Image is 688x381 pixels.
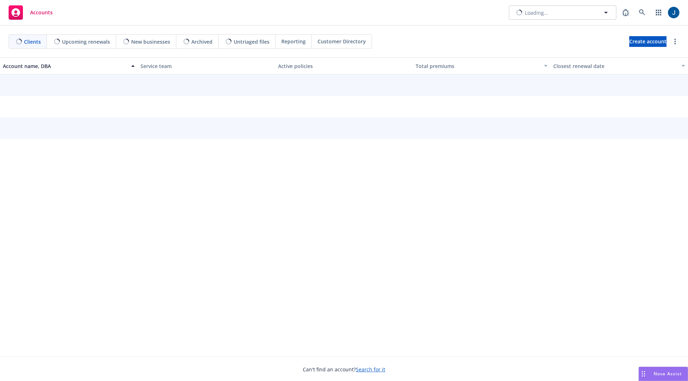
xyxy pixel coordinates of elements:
button: Active policies [275,57,413,74]
div: Total premiums [416,62,540,70]
div: Active policies [278,62,410,70]
button: Loading... [509,5,616,20]
a: more [671,37,679,46]
a: Search for it [356,366,385,373]
span: Upcoming renewals [62,38,110,45]
span: Clients [24,38,41,45]
a: Accounts [6,3,56,23]
button: Nova Assist [639,367,688,381]
span: Accounts [30,10,53,15]
span: Archived [191,38,212,45]
a: Search [635,5,649,20]
span: Create account [629,35,666,48]
a: Create account [629,36,666,47]
span: Reporting [281,38,306,45]
span: New businesses [131,38,170,45]
a: Switch app [651,5,666,20]
button: Total premiums [413,57,550,74]
img: photo [668,7,679,18]
div: Account name, DBA [3,62,127,70]
span: Nova Assist [654,371,682,377]
a: Report a Bug [618,5,633,20]
div: Closest renewal date [553,62,677,70]
div: Drag to move [639,367,648,381]
span: Loading... [525,9,548,16]
span: Untriaged files [234,38,269,45]
span: Can't find an account? [303,366,385,373]
div: Service team [140,62,272,70]
button: Service team [138,57,275,74]
button: Closest renewal date [550,57,688,74]
span: Customer Directory [317,38,366,45]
